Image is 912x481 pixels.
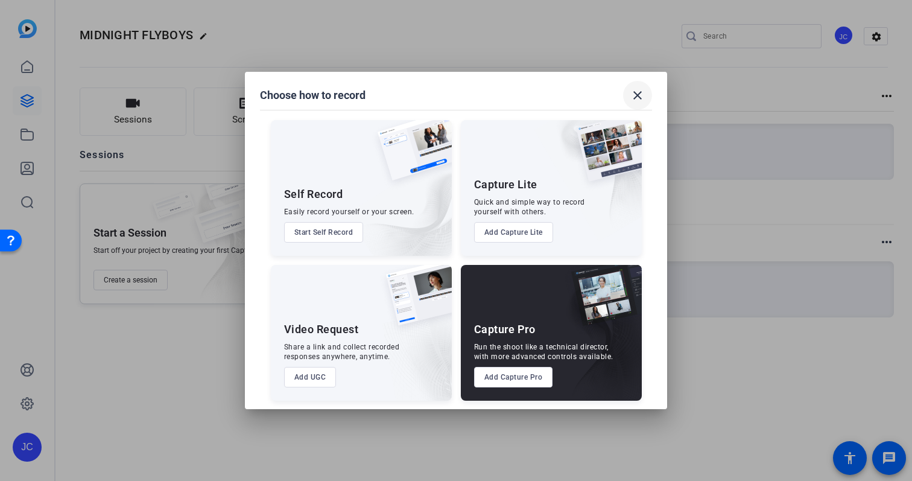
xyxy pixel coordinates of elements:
[474,177,537,192] div: Capture Lite
[474,367,553,387] button: Add Capture Pro
[553,280,642,401] img: embarkstudio-capture-pro.png
[284,342,400,362] div: Share a link and collect recorded responses anywhere, anytime.
[474,322,536,337] div: Capture Pro
[284,367,337,387] button: Add UGC
[284,187,343,202] div: Self Record
[347,146,452,256] img: embarkstudio-self-record.png
[284,207,414,217] div: Easily record yourself or your screen.
[562,265,642,339] img: capture-pro.png
[534,120,642,241] img: embarkstudio-capture-lite.png
[284,322,359,337] div: Video Request
[630,88,645,103] mat-icon: close
[474,222,553,243] button: Add Capture Lite
[284,222,364,243] button: Start Self Record
[377,265,452,338] img: ugc-content.png
[260,88,366,103] h1: Choose how to record
[369,120,452,193] img: self-record.png
[382,302,452,401] img: embarkstudio-ugc-content.png
[474,197,585,217] div: Quick and simple way to record yourself with others.
[567,120,642,194] img: capture-lite.png
[474,342,613,362] div: Run the shoot like a technical director, with more advanced controls available.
